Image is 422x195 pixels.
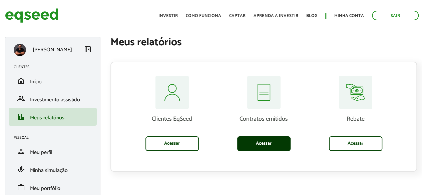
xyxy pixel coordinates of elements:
a: Como funciona [186,14,221,18]
h2: Clientes [14,65,97,69]
img: relatorios-assessor-clientes.svg [155,76,189,109]
span: person [17,147,25,155]
span: Meus relatórios [30,113,64,122]
a: groupInvestimento assistido [14,95,92,103]
p: Clientes EqSeed [131,116,213,123]
h2: Pessoal [14,136,97,140]
a: finance_modeMinha simulação [14,165,92,173]
p: Rebate [315,116,396,123]
span: Início [30,77,42,86]
li: Investimento assistido [9,90,97,108]
img: relatorios-assessor-rebate.svg [339,76,372,109]
a: Captar [229,14,246,18]
a: financeMeus relatórios [14,113,92,121]
a: Aprenda a investir [254,14,298,18]
img: EqSeed [5,7,58,24]
img: relatorios-assessor-contratos.svg [247,76,281,109]
a: Minha conta [334,14,364,18]
a: workMeu portfólio [14,183,92,191]
span: finance [17,113,25,121]
span: group [17,95,25,103]
a: Investir [158,14,178,18]
a: Acessar [145,136,199,151]
li: Início [9,72,97,90]
a: Blog [306,14,317,18]
a: Sair [372,11,419,20]
span: left_panel_close [84,45,92,53]
a: personMeu perfil [14,147,92,155]
a: Acessar [329,136,382,151]
a: Colapsar menu [84,45,92,55]
span: Minha simulação [30,166,68,175]
span: work [17,183,25,191]
span: Meu portfólio [30,184,60,193]
li: Meus relatórios [9,108,97,126]
a: homeInício [14,77,92,85]
h1: Meus relatórios [110,37,417,48]
p: [PERSON_NAME] [33,47,72,53]
span: Investimento assistido [30,95,80,104]
span: Meu perfil [30,148,52,157]
li: Meu perfil [9,142,97,160]
a: Acessar [237,136,291,151]
p: Contratos emitidos [223,116,305,123]
span: home [17,77,25,85]
span: finance_mode [17,165,25,173]
li: Minha simulação [9,160,97,178]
